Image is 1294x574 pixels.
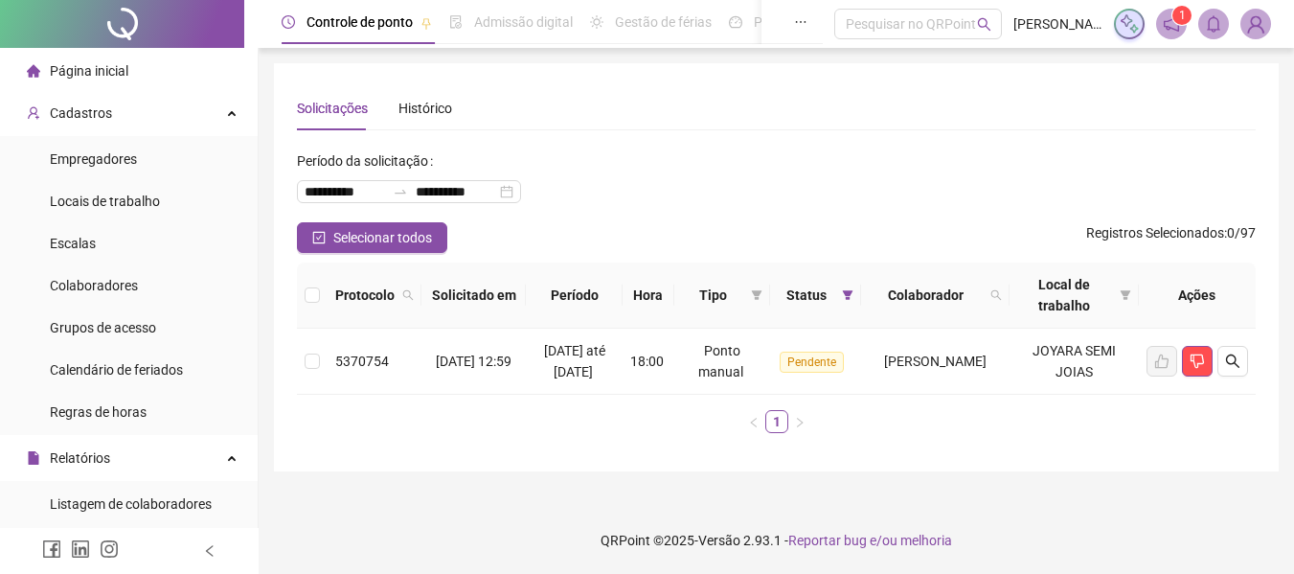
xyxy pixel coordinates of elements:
[1241,10,1270,38] img: 85763
[748,417,760,428] span: left
[393,184,408,199] span: to
[1225,354,1240,369] span: search
[50,105,112,121] span: Cadastros
[1163,15,1180,33] span: notification
[794,15,807,29] span: ellipsis
[1146,285,1248,306] div: Ações
[1013,13,1102,34] span: [PERSON_NAME] semi jóias
[1179,9,1186,22] span: 1
[1017,274,1112,316] span: Local de trabalho
[884,354,987,369] span: [PERSON_NAME]
[449,15,463,29] span: file-done
[698,533,740,548] span: Versão
[590,15,603,29] span: sun
[100,540,119,559] span: instagram
[420,17,432,29] span: pushpin
[751,289,762,301] span: filter
[623,263,674,329] th: Hora
[474,14,573,30] span: Admissão digital
[1120,289,1131,301] span: filter
[203,544,216,558] span: left
[312,231,326,244] span: check-square
[393,184,408,199] span: swap-right
[1229,509,1275,555] iframe: Intercom live chat
[1116,270,1135,320] span: filter
[544,343,605,379] span: [DATE] até [DATE]
[297,98,368,119] div: Solicitações
[50,63,128,79] span: Página inicial
[742,410,765,433] li: Página anterior
[259,507,1294,574] footer: QRPoint © 2025 - 2.93.1 -
[788,410,811,433] li: Próxima página
[71,540,90,559] span: linkedin
[282,15,295,29] span: clock-circle
[27,106,40,120] span: user-add
[297,146,441,176] label: Período da solicitação
[682,285,744,306] span: Tipo
[1086,222,1256,253] span: : 0 / 97
[765,410,788,433] li: 1
[50,404,147,420] span: Regras de horas
[50,450,110,466] span: Relatórios
[615,14,712,30] span: Gestão de férias
[398,281,418,310] span: search
[50,320,156,335] span: Grupos de acesso
[742,410,765,433] button: left
[788,410,811,433] button: right
[306,14,413,30] span: Controle de ponto
[333,227,432,248] span: Selecionar todos
[729,15,742,29] span: dashboard
[1010,329,1139,395] td: JOYARA SEMI JOIAS
[297,222,447,253] button: Selecionar todos
[766,411,787,432] a: 1
[698,343,743,379] span: Ponto manual
[788,533,952,548] span: Reportar bug e/ou melhoria
[436,354,511,369] span: [DATE] 12:59
[335,354,389,369] span: 5370754
[1205,15,1222,33] span: bell
[1190,354,1205,369] span: dislike
[398,98,452,119] div: Histórico
[990,289,1002,301] span: search
[421,263,526,329] th: Solicitado em
[335,285,395,306] span: Protocolo
[754,14,829,30] span: Painel do DP
[630,354,664,369] span: 18:00
[1172,6,1192,25] sup: 1
[50,151,137,167] span: Empregadores
[794,417,806,428] span: right
[842,289,853,301] span: filter
[1119,13,1140,34] img: sparkle-icon.fc2bf0ac1784a2077858766a79e2daf3.svg
[747,281,766,310] span: filter
[402,289,414,301] span: search
[1086,225,1224,241] span: Registros Selecionados
[838,281,857,310] span: filter
[778,285,834,306] span: Status
[526,263,623,329] th: Período
[42,540,61,559] span: facebook
[50,362,183,378] span: Calendário de feriados
[27,451,40,465] span: file
[987,281,1006,310] span: search
[50,236,96,251] span: Escalas
[50,278,138,293] span: Colaboradores
[780,352,844,373] span: Pendente
[50,496,212,512] span: Listagem de colaboradores
[977,17,991,32] span: search
[869,285,983,306] span: Colaborador
[50,194,160,209] span: Locais de trabalho
[27,64,40,78] span: home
